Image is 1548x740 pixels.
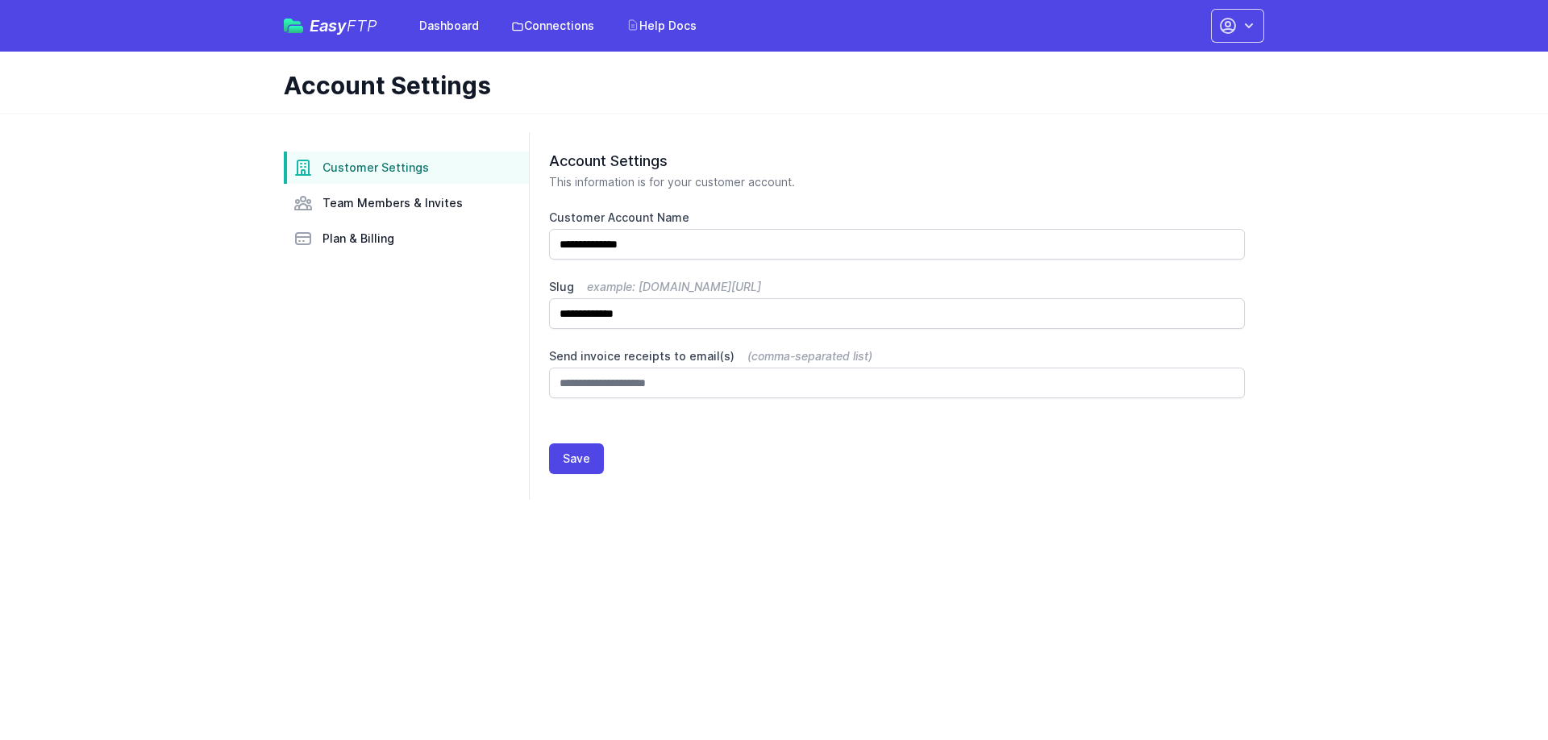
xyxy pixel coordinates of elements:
[549,152,1245,171] h2: Account Settings
[322,160,429,176] span: Customer Settings
[310,18,377,34] span: Easy
[347,16,377,35] span: FTP
[747,349,872,363] span: (comma-separated list)
[549,443,604,474] button: Save
[587,280,761,293] span: example: [DOMAIN_NAME][URL]
[617,11,706,40] a: Help Docs
[284,19,303,33] img: easyftp_logo.png
[322,231,394,247] span: Plan & Billing
[501,11,604,40] a: Connections
[284,18,377,34] a: EasyFTP
[322,195,463,211] span: Team Members & Invites
[284,71,1251,100] h1: Account Settings
[549,279,1245,295] label: Slug
[284,187,529,219] a: Team Members & Invites
[284,222,529,255] a: Plan & Billing
[410,11,489,40] a: Dashboard
[549,174,1245,190] p: This information is for your customer account.
[549,348,1245,364] label: Send invoice receipts to email(s)
[284,152,529,184] a: Customer Settings
[549,210,1245,226] label: Customer Account Name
